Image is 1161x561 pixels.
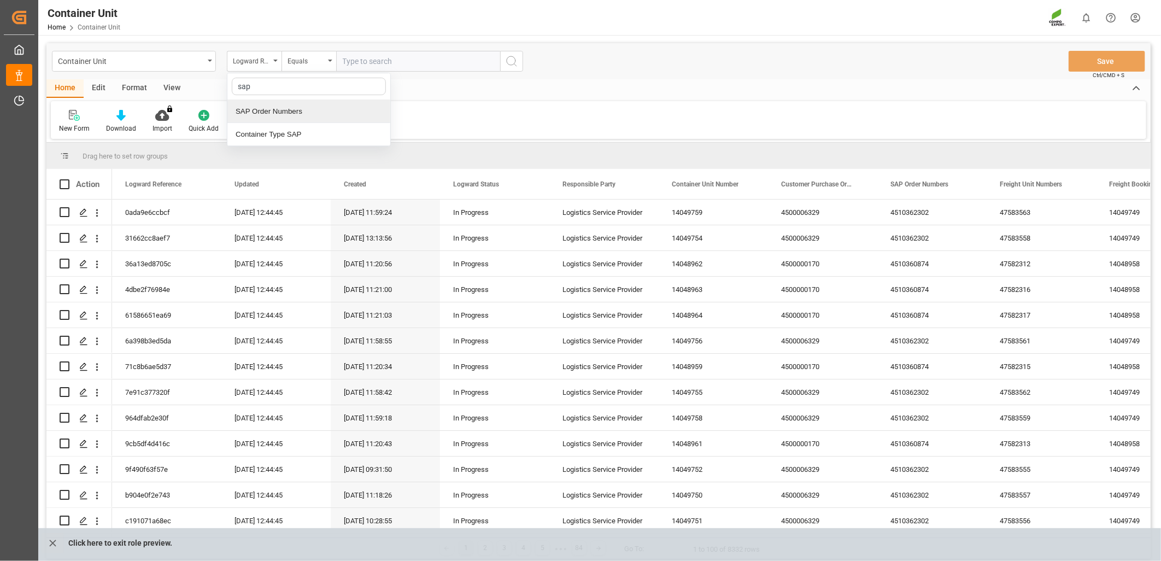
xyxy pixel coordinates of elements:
div: In Progress [453,483,536,508]
div: Quick Add [189,124,219,133]
div: 14048963 [659,277,768,302]
div: [DATE] 12:44:45 [221,457,331,482]
div: 4500000170 [768,302,877,328]
div: Logistics Service Provider [549,431,659,456]
span: Container Unit Number [672,180,738,188]
span: Logward Reference [125,180,181,188]
span: Created [344,180,366,188]
div: 4500006329 [768,379,877,405]
div: [DATE] 11:21:00 [331,277,440,302]
div: Download [106,124,136,133]
div: 47583558 [987,225,1096,250]
div: In Progress [453,380,536,405]
div: In Progress [453,329,536,354]
div: View [155,79,189,98]
div: 4500000170 [768,431,877,456]
div: Logistics Service Provider [549,482,659,507]
span: Drag here to set row groups [83,152,168,160]
div: Logward Reference [233,54,270,66]
div: [DATE] 11:18:26 [331,482,440,507]
div: 14048961 [659,431,768,456]
div: Press SPACE to select this row. [46,431,112,457]
div: [DATE] 12:44:45 [221,379,331,405]
div: [DATE] 11:20:43 [331,431,440,456]
div: In Progress [453,431,536,457]
div: 6a398b3ed5da [112,328,221,353]
div: [DATE] 12:44:45 [221,302,331,328]
div: In Progress [453,252,536,277]
div: 71c8b6ae5d37 [112,354,221,379]
div: Press SPACE to select this row. [46,482,112,508]
div: [DATE] 12:44:45 [221,431,331,456]
div: 4510360874 [877,251,987,276]
div: 7e91c377320f [112,379,221,405]
div: [DATE] 09:31:50 [331,457,440,482]
div: 4500000170 [768,277,877,302]
div: Logistics Service Provider [549,405,659,430]
div: Logistics Service Provider [549,457,659,482]
div: Format [114,79,155,98]
div: [DATE] 12:44:45 [221,328,331,353]
div: Press SPACE to select this row. [46,302,112,328]
span: Responsible Party [562,180,615,188]
button: search button [500,51,523,72]
div: 61586651ea69 [112,302,221,328]
div: In Progress [453,509,536,534]
div: 4500006329 [768,457,877,482]
div: c191071a68ec [112,508,221,533]
div: 4510362302 [877,225,987,250]
div: Press SPACE to select this row. [46,508,112,534]
div: Equals [288,54,325,66]
div: Press SPACE to select this row. [46,379,112,405]
div: 14049752 [659,457,768,482]
div: 4510362302 [877,457,987,482]
div: [DATE] 11:20:56 [331,251,440,276]
div: In Progress [453,354,536,379]
div: 47583557 [987,482,1096,507]
span: Logward Status [453,180,499,188]
div: Press SPACE to select this row. [46,405,112,431]
div: [DATE] 12:44:45 [221,405,331,430]
div: 4510362302 [877,508,987,533]
div: 4500000170 [768,251,877,276]
div: Container Type SAP [227,123,390,146]
div: Logistics Service Provider [549,251,659,276]
div: 4510360874 [877,277,987,302]
span: Updated [234,180,259,188]
div: 14049756 [659,328,768,353]
div: In Progress [453,303,536,328]
div: 47583562 [987,379,1096,405]
div: 4500006329 [768,328,877,353]
div: Container Unit [58,54,204,67]
div: [DATE] 11:58:42 [331,379,440,405]
div: 47583559 [987,405,1096,430]
div: In Progress [453,277,536,302]
div: 14048959 [659,354,768,379]
div: [DATE] 11:59:18 [331,405,440,430]
a: Home [48,24,66,31]
div: New Form [59,124,90,133]
div: [DATE] 12:44:45 [221,508,331,533]
div: Logistics Service Provider [549,508,659,533]
div: 4500006329 [768,225,877,250]
button: Save [1069,51,1145,72]
div: b904e0f2e743 [112,482,221,507]
div: Logistics Service Provider [549,354,659,379]
div: [DATE] 10:28:55 [331,508,440,533]
div: 4510362302 [877,379,987,405]
div: [DATE] 12:44:45 [221,354,331,379]
div: 4500006329 [768,405,877,430]
div: Action [76,179,99,189]
div: Logistics Service Provider [549,225,659,250]
div: 14049759 [659,200,768,225]
div: 964dfab2e30f [112,405,221,430]
div: 4510362302 [877,482,987,507]
div: 47583555 [987,457,1096,482]
div: [DATE] 11:21:03 [331,302,440,328]
div: [DATE] 11:58:55 [331,328,440,353]
span: Ctrl/CMD + S [1093,71,1124,79]
button: Help Center [1099,5,1123,30]
div: 4510360874 [877,302,987,328]
div: 9f490f63f57e [112,457,221,482]
div: [DATE] 12:44:45 [221,251,331,276]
